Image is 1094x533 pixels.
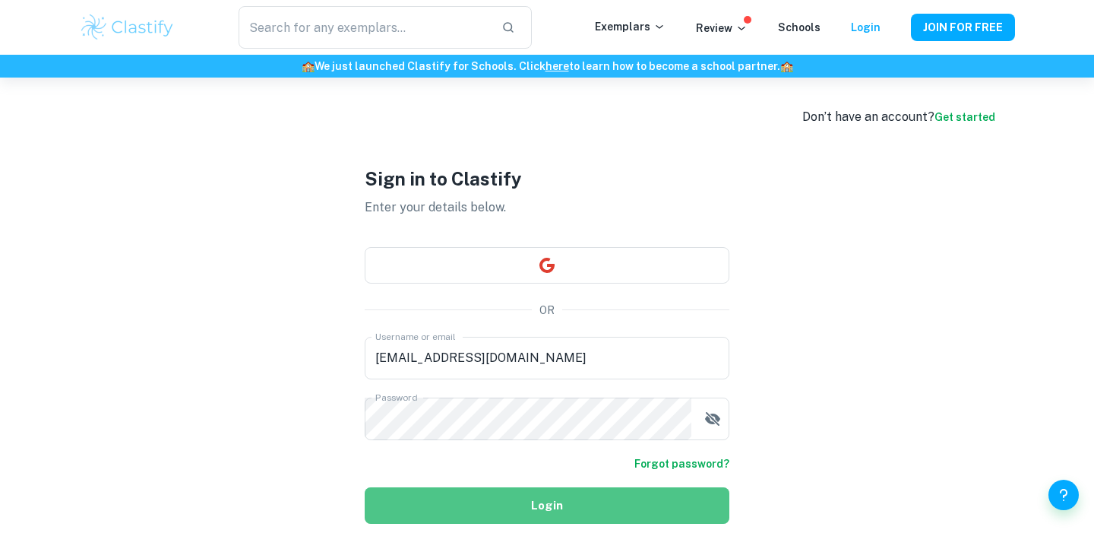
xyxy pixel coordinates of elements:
[934,111,995,123] a: Get started
[1048,480,1079,510] button: Help and Feedback
[375,391,417,404] label: Password
[539,302,555,319] p: OR
[3,58,1091,75] h6: We just launched Clastify for Schools. Click to learn how to become a school partner.
[780,60,793,72] span: 🏫
[545,60,569,72] a: here
[365,198,729,217] p: Enter your details below.
[239,6,489,49] input: Search for any exemplars...
[375,330,456,343] label: Username or email
[778,21,820,33] a: Schools
[365,165,729,192] h1: Sign in to Clastify
[911,14,1015,41] button: JOIN FOR FREE
[365,487,729,524] button: Login
[79,12,175,43] img: Clastify logo
[595,18,666,35] p: Exemplars
[696,20,748,36] p: Review
[634,455,729,472] a: Forgot password?
[851,21,881,33] a: Login
[802,108,995,126] div: Don’t have an account?
[302,60,315,72] span: 🏫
